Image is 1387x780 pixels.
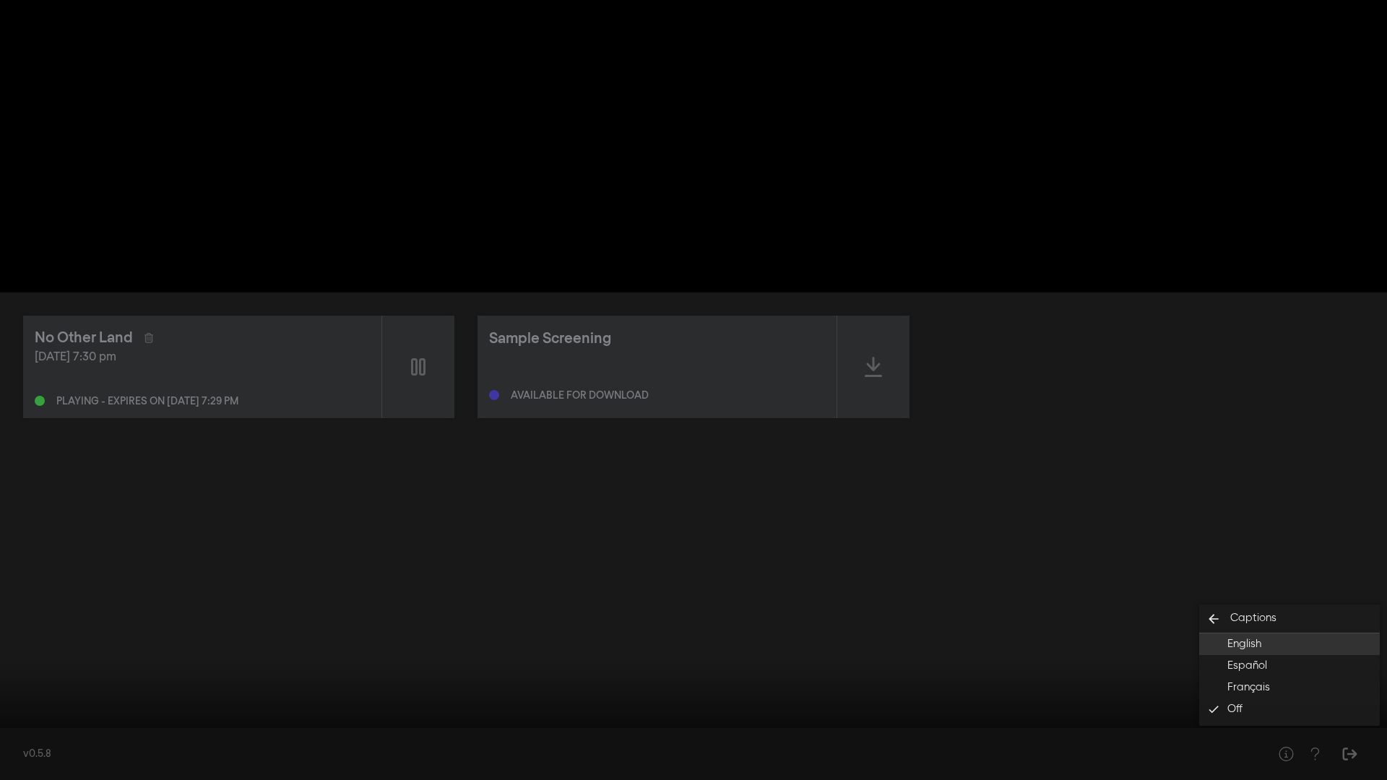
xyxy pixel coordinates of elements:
button: Sign Out [1335,740,1364,768]
button: Off [1199,698,1380,720]
i: done [1204,703,1227,716]
span: Off [1227,701,1243,718]
button: Back [1199,604,1380,633]
button: Español [1199,655,1380,677]
span: Español [1227,658,1267,675]
span: English [1227,636,1261,653]
i: arrow_back [1199,612,1228,626]
button: English [1199,633,1380,655]
button: Français [1199,677,1380,698]
button: Help [1271,740,1300,768]
span: Français [1227,680,1270,696]
div: v0.5.8 [23,747,1243,762]
span: Captions [1230,610,1276,627]
button: Help [1300,740,1329,768]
